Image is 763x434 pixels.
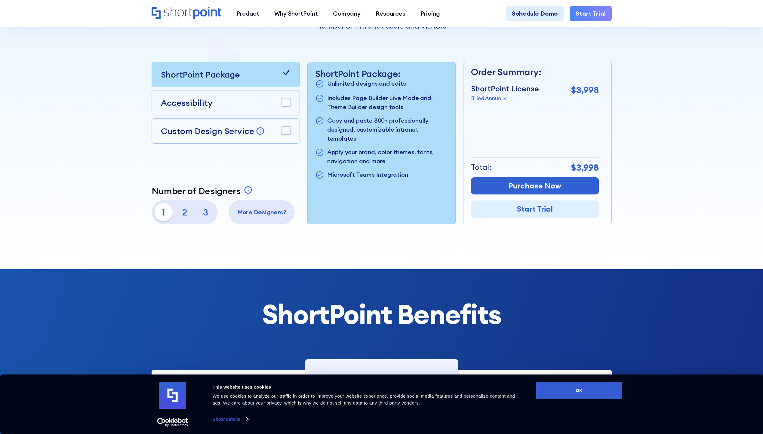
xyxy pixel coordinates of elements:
[152,185,254,196] a: Number of Designers
[161,68,240,81] p: ShortPoint Package
[232,208,292,217] p: More Designers?
[506,6,564,21] a: Schedule Demo
[176,203,194,221] p: 2
[155,203,173,221] p: 1
[471,162,491,173] p: Total:
[413,6,448,21] a: Pricing
[197,203,215,221] p: 3
[536,382,622,399] button: OK
[236,9,259,18] div: Product
[471,94,539,102] p: Billed Annually
[327,116,448,143] p: Copy and paste 800+ professionally designed, customizable intranet templates
[161,96,213,109] p: Accessibility
[570,6,612,21] a: Start Trial
[213,384,523,391] div: This website uses cookies
[327,148,448,166] p: Apply your brand, color themes, fonts, navigation and more
[571,161,599,174] p: $3,998
[315,68,448,79] p: ShortPoint Package:
[152,299,612,329] h2: ShortPoint Benefits
[152,7,222,20] a: Home
[471,200,599,218] a: Start Trial
[571,83,599,97] p: $3,998
[327,79,406,89] p: Unlimited designs and edits
[161,126,254,136] p: Custom Design Service
[274,9,318,18] div: Why ShortPoint
[471,83,539,95] p: ShortPoint License
[327,170,408,180] p: Microsoft Teams Integration
[368,6,413,21] a: Resources
[152,185,241,196] p: Number of Designers
[213,393,515,405] span: We use cookies to analyze our traffic in order to improve your website experience, provide social...
[471,65,599,79] p: Order Summary:
[327,93,448,112] p: Includes Page Builder Live Mode and Theme Builder design tools
[376,9,405,18] div: Resources
[333,9,361,18] div: Company
[471,177,599,195] a: Purchase Now
[267,6,325,21] a: Why ShortPoint
[159,382,186,409] img: logo
[213,415,248,424] a: Show details
[325,6,368,21] a: Company
[146,418,199,427] a: Usercentrics Cookiebot - opens in a new window
[229,6,267,21] a: Product
[420,9,440,18] div: Pricing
